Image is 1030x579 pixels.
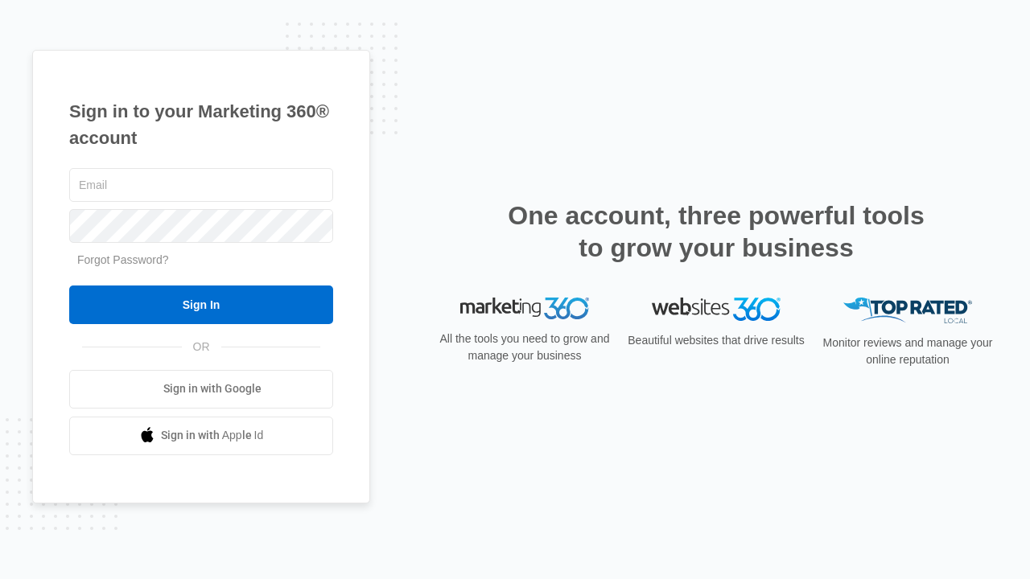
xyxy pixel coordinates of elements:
span: OR [182,339,221,355]
p: Monitor reviews and manage your online reputation [818,335,998,368]
input: Email [69,168,333,202]
span: Sign in with Google [163,380,262,397]
p: Beautiful websites that drive results [626,332,806,349]
a: Sign in with Apple Id [69,417,333,455]
input: Sign In [69,285,333,324]
span: Sign in with Apple Id [161,427,264,444]
p: All the tools you need to grow and manage your business [435,331,615,364]
h2: One account, three powerful tools to grow your business [503,199,929,264]
a: Sign in with Google [69,370,333,409]
h1: Sign in to your Marketing 360® account [69,98,333,151]
a: Forgot Password? [77,253,169,266]
img: Top Rated Local [843,298,972,324]
img: Marketing 360 [460,298,589,320]
img: Websites 360 [652,298,781,321]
